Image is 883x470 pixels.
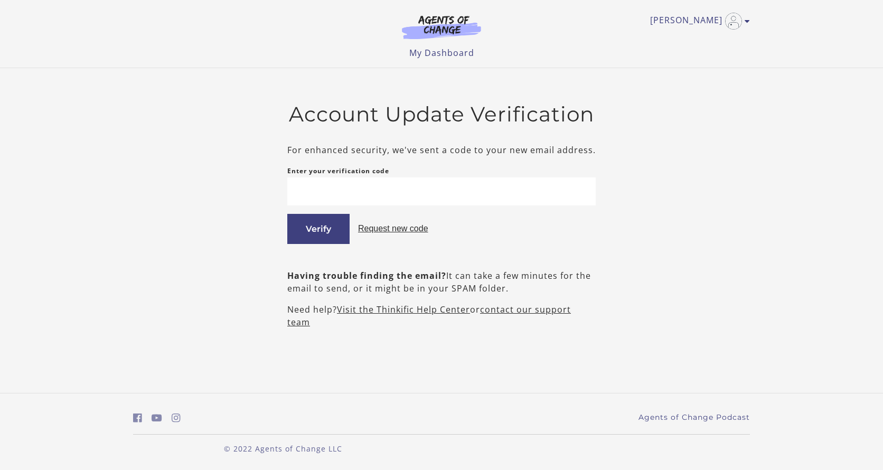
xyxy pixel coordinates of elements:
img: Agents of Change Logo [391,15,492,39]
a: My Dashboard [409,47,474,59]
a: Agents of Change Podcast [638,412,750,423]
p: For enhanced security, we've sent a code to your new email address. [287,144,596,156]
a: https://www.instagram.com/agentsofchangeprep/ (Open in a new window) [172,410,181,426]
i: https://www.facebook.com/groups/aswbtestprep (Open in a new window) [133,413,142,423]
a: Toggle menu [650,13,745,30]
a: https://www.youtube.com/c/AgentsofChangeTestPrepbyMeaganMitchell (Open in a new window) [152,410,162,426]
button: Verify [287,214,350,244]
p: © 2022 Agents of Change LLC [133,443,433,454]
i: https://www.youtube.com/c/AgentsofChangeTestPrepbyMeaganMitchell (Open in a new window) [152,413,162,423]
a: contact our support team [287,304,571,328]
strong: Having trouble finding the email? [287,270,446,281]
label: Enter your verification code [287,165,389,177]
h2: Account Update Verification [287,102,596,127]
p: It can take a few minutes for the email to send, or it might be in your SPAM folder. [287,269,596,295]
a: Visit the Thinkific Help Center [337,304,470,315]
i: https://www.instagram.com/agentsofchangeprep/ (Open in a new window) [172,413,181,423]
button: Request new code [358,224,428,233]
p: Need help? or [287,303,596,328]
a: https://www.facebook.com/groups/aswbtestprep (Open in a new window) [133,410,142,426]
